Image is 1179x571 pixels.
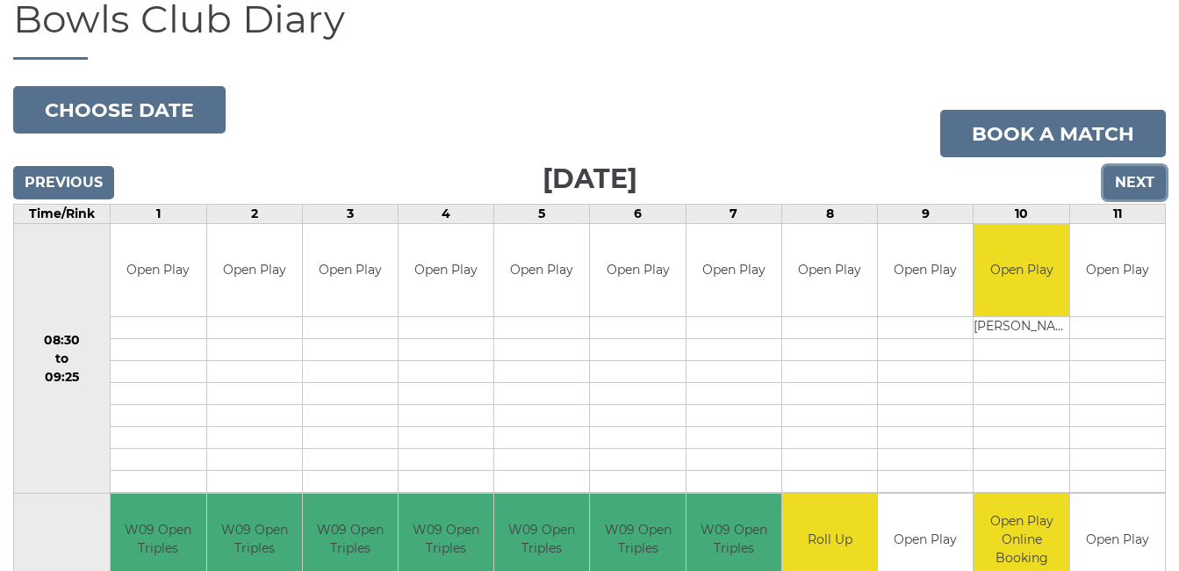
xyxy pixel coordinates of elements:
[111,205,206,224] td: 1
[14,224,111,494] td: 08:30 to 09:25
[494,205,590,224] td: 5
[590,205,686,224] td: 6
[1069,205,1165,224] td: 11
[781,205,877,224] td: 8
[303,224,398,316] td: Open Play
[399,205,494,224] td: 4
[302,205,398,224] td: 3
[13,86,226,134] button: Choose date
[686,205,781,224] td: 7
[1104,166,1166,199] input: Next
[111,224,205,316] td: Open Play
[687,224,781,316] td: Open Play
[878,224,973,316] td: Open Play
[590,224,685,316] td: Open Play
[14,205,111,224] td: Time/Rink
[13,166,114,199] input: Previous
[974,316,1068,338] td: [PERSON_NAME]
[974,224,1068,316] td: Open Play
[206,205,302,224] td: 2
[207,224,302,316] td: Open Play
[494,224,589,316] td: Open Play
[399,224,493,316] td: Open Play
[940,110,1166,157] a: Book a match
[878,205,974,224] td: 9
[974,205,1069,224] td: 10
[1070,224,1165,316] td: Open Play
[782,224,877,316] td: Open Play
